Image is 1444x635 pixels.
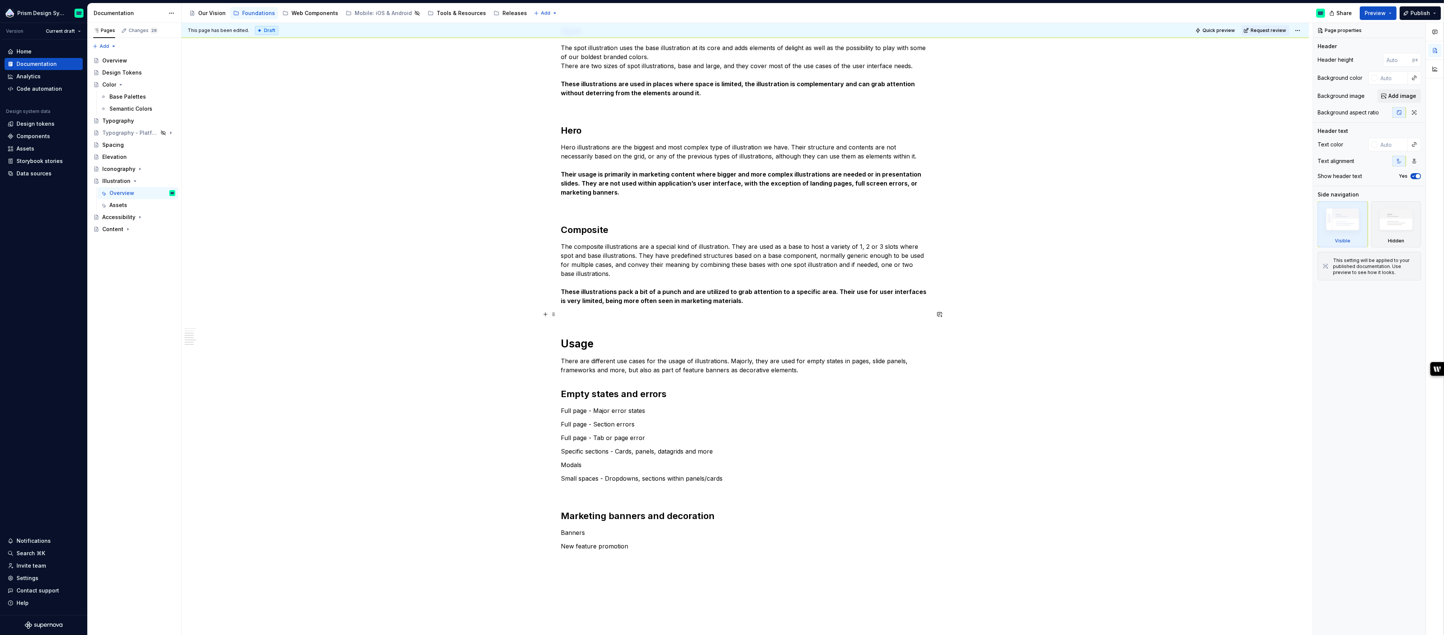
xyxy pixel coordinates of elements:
span: Quick preview [1203,27,1235,34]
div: Content [102,225,123,233]
p: Full page - Tab or page error [561,433,930,442]
a: Design tokens [5,118,83,130]
a: Foundations [230,7,278,19]
div: Assets [109,201,127,209]
div: Illustration [102,177,131,185]
p: The composite illustrations are a special kind of illustration. They are used as a base to host a... [561,242,930,305]
span: Share [1336,9,1352,17]
p: There are different use cases for the usage of illustrations. Majorly, they are used for empty st... [561,356,930,375]
a: Assets [5,143,83,155]
div: Data sources [17,170,52,177]
a: Our Vision [186,7,229,19]
div: Header text [1318,127,1348,135]
a: Releases [490,7,530,19]
a: Home [5,46,83,58]
div: Hidden [1388,238,1404,244]
div: Documentation [94,9,165,17]
h2: Marketing banners and decoration [561,510,930,522]
div: Background color [1318,74,1362,82]
div: Typography [102,117,134,125]
a: Typography - Platform [90,127,178,139]
p: Banners [561,528,930,537]
p: Small spaces - Dropdowns, sections within panels/cards [561,474,930,483]
button: Publish [1400,6,1441,20]
a: Tools & Resources [425,7,489,19]
div: Version [6,28,23,34]
span: Request review [1251,27,1286,34]
svg: Supernova Logo [25,621,62,629]
a: Base Palettes [97,91,178,103]
div: Accessibility [102,213,135,221]
button: Add image [1377,89,1421,103]
div: Design system data [6,108,50,114]
div: Page tree [90,55,178,235]
span: Current draft [46,28,75,34]
p: Modals [561,460,930,469]
div: Spacing [102,141,124,149]
div: Typography - Platform [102,129,158,137]
p: Hero illustrations are the biggest and most complex type of illustration we have. Their structure... [561,143,930,197]
a: Typography [90,115,178,127]
div: Assets [17,145,34,152]
a: Settings [5,572,83,584]
div: Prism Design System [17,9,65,17]
button: Request review [1241,25,1289,36]
span: Add [100,43,109,49]
button: Notifications [5,535,83,547]
div: Design tokens [17,120,55,128]
div: Foundations [242,9,275,17]
p: The spot illustration uses the base illustration at its core and adds elements of delight as well... [561,43,930,97]
p: Specific sections - Cards, panels, datagrids and more [561,447,930,456]
a: Overview [90,55,178,67]
div: Search ⌘K [17,550,45,557]
a: Components [5,130,83,142]
a: Code automation [5,83,83,95]
div: Page tree [186,6,530,21]
div: Help [17,599,29,607]
img: Emiliano Rodriguez [169,190,175,196]
div: Color [102,81,116,88]
h2: Composite [561,224,930,236]
div: This setting will be applied to your published documentation. Use preview to see how it looks. [1333,257,1416,276]
button: Preview [1360,6,1397,20]
div: Background aspect ratio [1318,109,1379,116]
a: Elevation [90,151,178,163]
a: Color [90,79,178,91]
div: Text alignment [1318,157,1354,165]
div: Visible [1335,238,1350,244]
strong: Their usage is primarily in marketing content where bigger and more complex illustrations are nee... [561,171,923,196]
a: Content [90,223,178,235]
div: Elevation [102,153,127,161]
div: Visible [1318,201,1368,247]
a: Data sources [5,168,83,180]
div: Background image [1318,92,1365,100]
a: Invite team [5,560,83,572]
a: Documentation [5,58,83,70]
div: Storybook stories [17,157,63,165]
div: Invite team [17,562,46,570]
a: Analytics [5,70,83,82]
input: Auto [1383,53,1412,67]
div: Home [17,48,32,55]
div: Overview [102,57,127,64]
div: Semantic Colors [109,105,152,113]
div: Draft [255,26,278,35]
div: Analytics [17,73,41,80]
div: Iconography [102,165,135,173]
span: Preview [1365,9,1386,17]
a: Semantic Colors [97,103,178,115]
img: Emiliano Rodriguez [1316,9,1325,18]
div: Releases [503,9,527,17]
p: New feature promotion [561,542,930,551]
a: Design Tokens [90,67,178,79]
button: Help [5,597,83,609]
button: Prism Design SystemEmiliano Rodriguez [2,5,86,21]
div: Pages [93,27,115,34]
div: Notifications [17,537,51,545]
input: Auto [1377,71,1408,85]
button: Quick preview [1193,25,1238,36]
button: Share [1326,6,1357,20]
h2: Empty states and errors [561,388,930,400]
p: Full page - Section errors [561,420,930,429]
button: Search ⌘K [5,547,83,559]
